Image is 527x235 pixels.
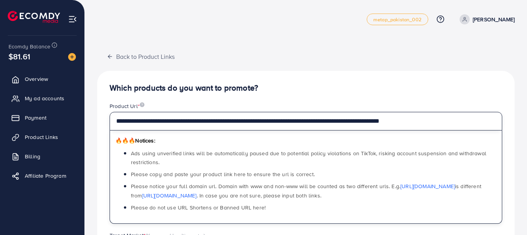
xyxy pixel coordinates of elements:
span: metap_pakistan_002 [373,17,422,22]
a: [URL][DOMAIN_NAME] [142,192,197,199]
h4: Which products do you want to promote? [110,83,502,93]
p: [PERSON_NAME] [473,15,515,24]
img: image [68,53,76,61]
span: Product Links [25,133,58,141]
span: Please notice your full domain url. Domain with www and non-www will be counted as two different ... [131,182,481,199]
span: Payment [25,114,46,122]
a: My ad accounts [6,91,79,106]
iframe: Chat [494,200,521,229]
img: logo [8,11,60,23]
a: [PERSON_NAME] [457,14,515,24]
a: metap_pakistan_002 [367,14,428,25]
span: Notices: [115,137,155,144]
span: My ad accounts [25,94,64,102]
span: $81.61 [9,51,30,62]
span: Please copy and paste your product link here to ensure the url is correct. [131,170,315,178]
label: Product Url [110,102,144,110]
a: Payment [6,110,79,125]
a: Affiliate Program [6,168,79,184]
a: [URL][DOMAIN_NAME] [400,182,455,190]
img: menu [68,15,77,24]
img: image [140,102,144,107]
span: Please do not use URL Shortens or Banned URL here! [131,204,266,211]
button: Back to Product Links [97,48,184,65]
span: Billing [25,153,40,160]
span: Ecomdy Balance [9,43,50,50]
span: Overview [25,75,48,83]
a: Product Links [6,129,79,145]
a: Overview [6,71,79,87]
span: Ads using unverified links will be automatically paused due to potential policy violations on Tik... [131,149,486,166]
span: Affiliate Program [25,172,66,180]
span: 🔥🔥🔥 [115,137,135,144]
a: Billing [6,149,79,164]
